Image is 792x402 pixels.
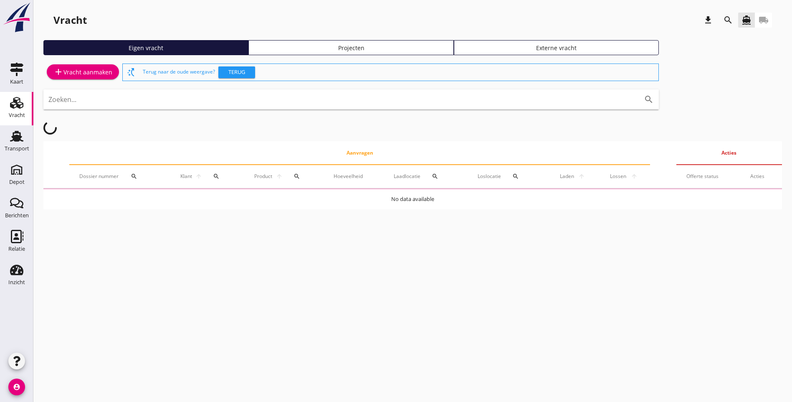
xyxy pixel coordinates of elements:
i: search [512,173,519,180]
i: search [723,15,733,25]
i: add [53,67,63,77]
div: Inzicht [8,280,25,285]
div: Loslocatie [478,166,537,186]
div: Offerte status [686,173,730,180]
i: search [432,173,438,180]
i: arrow_upward [576,173,587,180]
div: Laadlocatie [394,166,458,186]
i: arrow_upward [194,173,204,180]
span: Product [252,173,274,180]
div: Berichten [5,213,29,218]
i: local_shipping [759,15,769,25]
div: Depot [9,179,25,185]
a: Eigen vracht [43,40,248,55]
a: Projecten [248,40,453,55]
div: Projecten [252,43,450,52]
i: switch_access_shortcut [126,67,136,77]
i: account_circle [8,379,25,395]
th: Acties [676,141,782,165]
button: Terug [218,66,255,78]
i: arrow_upward [274,173,284,180]
i: download [703,15,713,25]
div: Terug naar de oude weergave? [143,64,655,81]
div: Acties [750,173,772,180]
i: search [213,173,220,180]
span: Klant [179,173,194,180]
div: Vracht aanmaken [53,67,112,77]
div: Externe vracht [458,43,655,52]
div: Terug [222,68,252,76]
div: Vracht [9,112,25,118]
div: Kaart [10,79,23,84]
i: search [294,173,300,180]
span: Laden [557,173,576,180]
i: directions_boat [741,15,752,25]
img: logo-small.a267ee39.svg [2,2,32,33]
input: Zoeken... [48,93,630,106]
th: Aanvragen [69,141,650,165]
div: Eigen vracht [47,43,245,52]
div: Relatie [8,246,25,252]
a: Vracht aanmaken [47,64,119,79]
div: Dossier nummer [79,166,158,186]
div: Hoeveelheid [334,173,374,180]
i: arrow_upward [629,173,640,180]
span: Lossen [607,173,629,180]
i: search [644,94,654,104]
div: Vracht [53,13,87,27]
td: No data available [43,189,782,209]
div: Transport [5,146,29,151]
i: search [131,173,137,180]
a: Externe vracht [454,40,659,55]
